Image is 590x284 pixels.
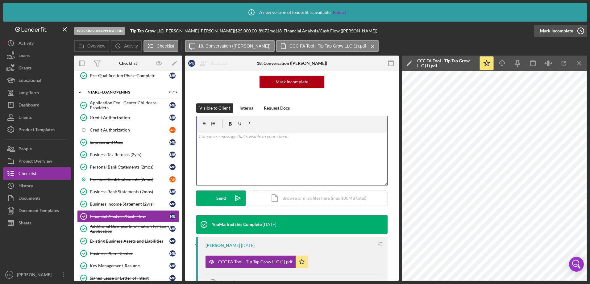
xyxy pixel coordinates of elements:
button: Document Templates [3,204,71,217]
div: 25 / 52 [166,90,177,94]
div: $25,000.00 [235,28,259,33]
a: Personal Bank Statements (2mos)MB [77,161,179,173]
div: [PERSON_NAME] [15,269,56,282]
div: INTAKE - LOAN OPENING [86,90,162,94]
button: Sheets [3,217,71,229]
div: Checklist [119,61,137,66]
div: Loans [19,49,30,63]
div: Business Income Statement (2yrs) [90,202,169,207]
a: Existing Business Assets and LiabilitiesMB [77,235,179,247]
div: Grants [19,62,31,76]
button: History [3,180,71,192]
button: Activity [3,37,71,49]
div: Credit Authorization [90,127,169,132]
button: Checklist [143,40,178,52]
div: M B [169,201,176,207]
a: Business Bank Statements (2mos)MB [77,186,179,198]
a: Credit AuthorizationAS [77,124,179,136]
div: A S [169,176,176,182]
div: M B [169,263,176,269]
div: Clients [19,111,32,125]
div: 8 % [259,28,264,33]
div: Mark Incomplete [276,76,308,88]
div: Working on Application [74,27,125,35]
div: M B [169,213,176,219]
label: CCC FA Tool - Tip Tap Grow LLC (1).pdf [289,44,366,48]
div: Application Fee - Center Childcare Providers [90,100,169,110]
div: M B [169,102,176,108]
a: Pre-Qualification Phase CompleteMB [77,69,179,82]
a: Key Management-ResumeMB [77,260,179,272]
button: CCC FA Tool - Tip Tap Grow LLC (1).pdf [206,256,308,268]
button: Visible to Client [196,103,233,113]
div: A new version of lenderfit is available. [244,5,346,20]
div: Personal Bank Statements (2mos) [90,165,169,169]
div: M B [169,189,176,195]
a: Checklist [3,167,71,180]
div: [PERSON_NAME] [PERSON_NAME] | [164,28,235,33]
div: People [19,143,32,157]
div: 18. Conversation ([PERSON_NAME]) [257,61,327,66]
div: Request Docs [264,103,290,113]
button: Internal [236,103,258,113]
button: Long-Term [3,86,71,99]
div: M B [169,139,176,145]
div: Credit Authorization [90,115,169,120]
button: Product Templates [3,123,71,136]
button: Request Docs [261,103,293,113]
div: Long-Term [19,86,39,100]
button: Overview [74,40,109,52]
a: Business Plan - CenterMB [77,247,179,260]
button: Loans [3,49,71,62]
div: Checklist [19,167,36,181]
div: Personal Bank Statements (2mos) [90,177,169,182]
a: People [3,143,71,155]
div: Visible to Client [199,103,230,113]
label: Overview [87,44,105,48]
button: Mark Incomplete [260,76,324,88]
div: Reassign [210,57,227,69]
div: History [19,180,33,194]
button: Project Overview [3,155,71,167]
div: Financial Analysis/Cash Flow [90,214,169,219]
div: M B [169,152,176,158]
div: M B [169,164,176,170]
button: Educational [3,74,71,86]
button: Documents [3,192,71,204]
button: Grants [3,62,71,74]
div: Business Plan - Center [90,251,169,256]
div: CCC FA Tool - Tip Tap Grow LLC (1).pdf [417,58,476,68]
div: CCC FA Tool - Tip Tap Grow LLC (1).pdf [218,259,293,264]
div: [PERSON_NAME] [206,243,240,248]
div: Document Templates [19,204,59,218]
button: Send [196,190,246,206]
div: Activity [19,37,34,51]
button: Clients [3,111,71,123]
div: | 18. Financial Analysis/Cash Flow ([PERSON_NAME]) [276,28,377,33]
div: Sheets [19,217,31,231]
button: 18. Conversation ([PERSON_NAME]) [185,40,275,52]
div: A S [169,127,176,133]
div: Signed Lease or Letter of intent [90,276,169,281]
a: Dashboard [3,99,71,111]
div: Dashboard [19,99,39,113]
a: Application Fee - Center Childcare ProvidersMB [77,99,179,111]
div: Educational [19,74,41,88]
div: M B [169,73,176,79]
a: Financial Analysis/Cash FlowMB [77,210,179,223]
div: M B [188,60,195,67]
button: Mark Incomplete [534,25,587,37]
button: MBReassign [185,57,233,69]
a: Business Income Statement (2yrs)MB [77,198,179,210]
div: Existing Business Assets and Liabilities [90,239,169,244]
